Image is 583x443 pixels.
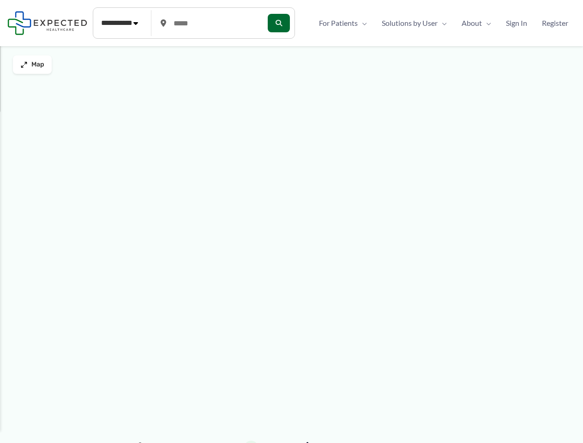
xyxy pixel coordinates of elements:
a: For PatientsMenu Toggle [312,16,374,30]
span: Menu Toggle [482,16,491,30]
a: AboutMenu Toggle [454,16,499,30]
a: Register [535,16,576,30]
span: Sign In [506,16,527,30]
span: Map [31,61,44,69]
span: Menu Toggle [358,16,367,30]
span: About [462,16,482,30]
span: For Patients [319,16,358,30]
span: Solutions by User [382,16,438,30]
span: Register [542,16,568,30]
img: Expected Healthcare Logo - side, dark font, small [7,11,87,35]
a: Solutions by UserMenu Toggle [374,16,454,30]
a: Sign In [499,16,535,30]
span: Menu Toggle [438,16,447,30]
button: Map [13,55,52,74]
img: Maximize [20,61,28,68]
